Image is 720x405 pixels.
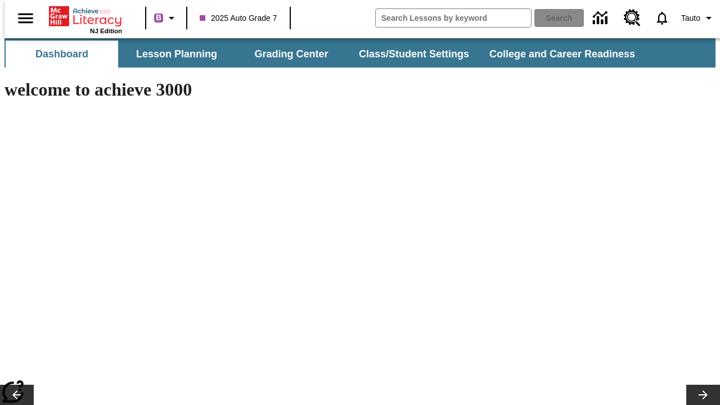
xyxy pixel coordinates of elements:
span: B [156,11,161,25]
a: Resource Center, Will open in new tab [617,3,647,33]
button: Open side menu [9,2,42,35]
button: Lesson carousel, Next [686,385,720,405]
span: NJ Edition [90,28,122,34]
span: 2025 Auto Grade 7 [200,12,277,24]
button: College and Career Readiness [480,40,644,67]
h1: welcome to achieve 3000 [4,79,490,100]
button: Dashboard [6,40,118,67]
button: Profile/Settings [677,8,720,28]
button: Boost Class color is purple. Change class color [150,8,183,28]
a: Home [49,5,122,28]
div: SubNavbar [4,40,645,67]
button: Class/Student Settings [350,40,478,67]
input: search field [376,9,531,27]
button: Grading Center [235,40,348,67]
a: Data Center [586,3,617,34]
button: Lesson Planning [120,40,233,67]
span: Tauto [681,12,700,24]
div: Home [49,4,122,34]
a: Notifications [647,3,677,33]
div: SubNavbar [4,38,715,67]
